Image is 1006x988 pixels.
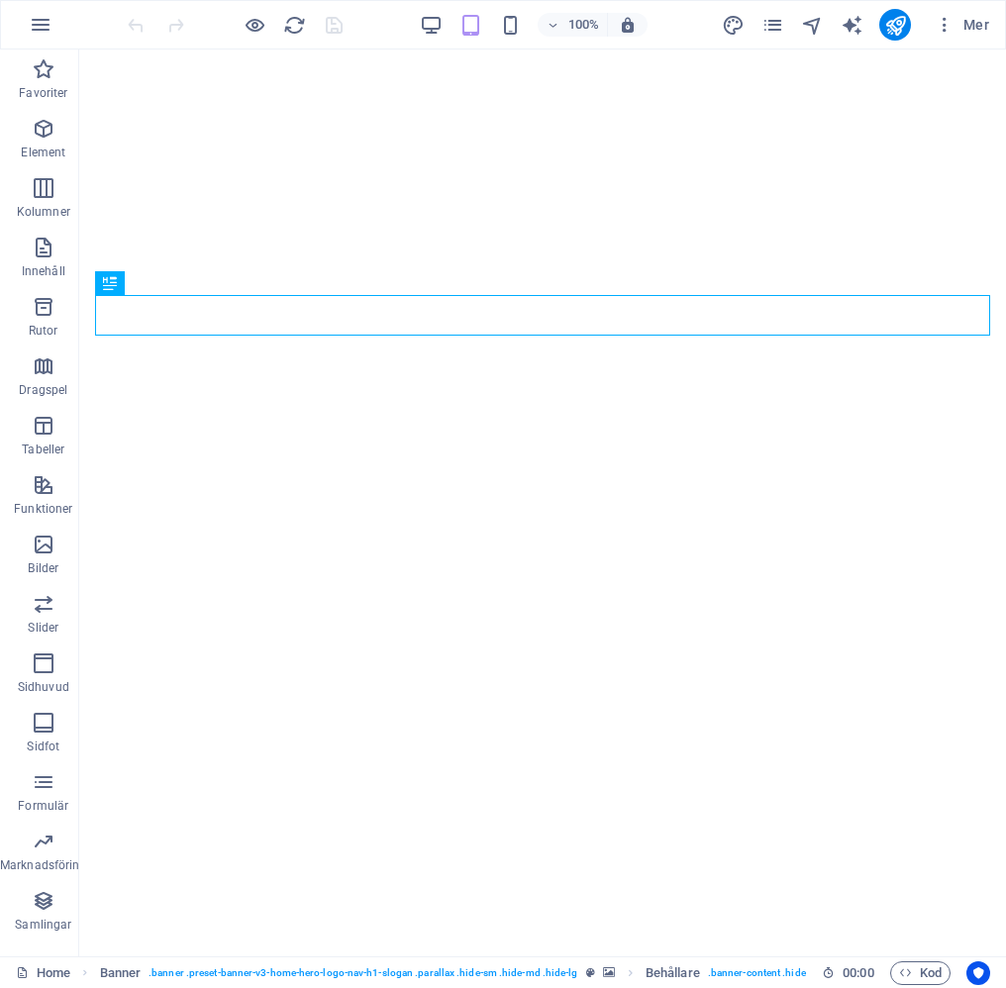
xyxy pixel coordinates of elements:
p: Slider [28,620,58,636]
h6: 100% [567,13,599,37]
p: Kolumner [17,204,70,220]
button: navigator [800,13,824,37]
button: Kod [890,961,951,985]
a: Klicka för att avbryta val. Dubbelklicka för att öppna sidor [16,961,70,985]
i: Det här elementet är en anpassningsbar förinställning [586,967,595,978]
p: Funktioner [14,501,72,517]
p: Favoriter [19,85,67,101]
span: Kod [899,961,942,985]
button: design [721,13,745,37]
i: Navigatör [801,14,824,37]
span: . banner-content .hide-sm .hide-md .hide-lg [708,961,904,985]
p: Innehåll [22,263,65,279]
span: : [856,965,859,980]
i: AI Writer [841,14,863,37]
i: Publicera [884,14,907,37]
button: Usercentrics [966,961,990,985]
p: Rutor [29,323,58,339]
p: Dragspel [19,382,67,398]
span: Mer [935,15,989,35]
p: Sidhuvud [18,679,69,695]
button: pages [760,13,784,37]
p: Bilder [28,560,58,576]
span: Klicka för att välja. Dubbelklicka för att redigera [100,961,142,985]
p: Formulär [18,798,68,814]
span: . banner .preset-banner-v3-home-hero-logo-nav-h1-slogan .parallax .hide-sm .hide-md .hide-lg [149,961,577,985]
h6: Sessionstid [822,961,874,985]
button: publish [879,9,911,41]
i: Uppdatera sida [283,14,306,37]
p: Tabeller [22,442,64,457]
i: Design (Ctrl+Alt+Y) [722,14,745,37]
span: 00 00 [843,961,873,985]
button: reload [282,13,306,37]
span: Klicka för att välja. Dubbelklicka för att redigera [646,961,700,985]
p: Samlingar [15,917,71,933]
button: text_generator [840,13,863,37]
i: Sidor (Ctrl+Alt+S) [761,14,784,37]
p: Sidfot [27,739,59,754]
i: Det här elementet innehåller en bakgrund [603,967,615,978]
button: Mer [927,9,997,41]
i: Justera zoomnivån automatiskt vid storleksändring för att passa vald enhet. [619,16,637,34]
p: Element [21,145,65,160]
button: 100% [538,13,608,37]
